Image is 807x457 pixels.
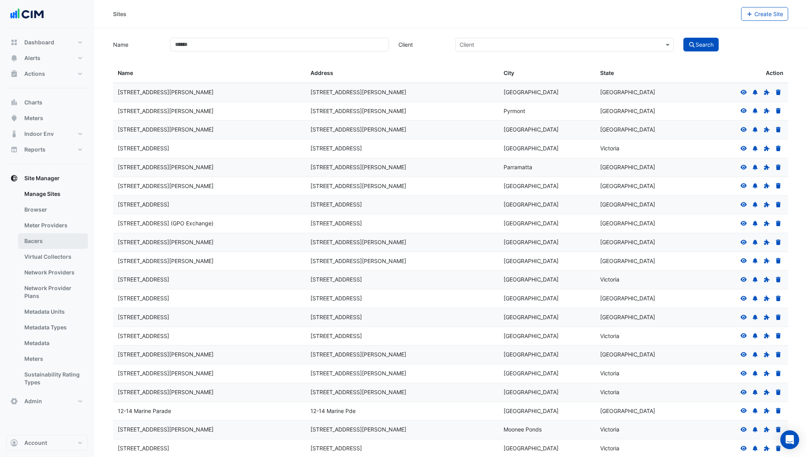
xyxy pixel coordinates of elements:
a: Metadata Types [18,320,88,335]
div: [GEOGRAPHIC_DATA] [504,332,591,341]
div: Pyrmont [504,107,591,116]
div: [STREET_ADDRESS] [310,444,494,453]
a: Delete Site [775,108,782,114]
div: [STREET_ADDRESS][PERSON_NAME] [310,238,494,247]
div: Victoria [600,275,687,284]
a: Metadata Units [18,304,88,320]
div: [GEOGRAPHIC_DATA] [600,238,687,247]
a: Browser [18,202,88,218]
span: Account [24,439,47,447]
span: Name [118,69,133,76]
app-icon: Actions [10,70,18,78]
span: Alerts [24,54,40,62]
div: [STREET_ADDRESS][PERSON_NAME] [118,369,301,378]
div: [GEOGRAPHIC_DATA] [600,350,687,359]
a: Delete Site [775,258,782,264]
span: Action [766,69,783,78]
div: [STREET_ADDRESS] [310,313,494,322]
a: Meters [18,351,88,367]
a: Delete Site [775,220,782,227]
app-icon: Dashboard [10,38,18,46]
label: Name [108,38,165,51]
div: [STREET_ADDRESS] [310,332,494,341]
a: Manage Sites [18,186,88,202]
div: 12-14 Marine Pde [310,407,494,416]
a: Metadata [18,335,88,351]
div: [STREET_ADDRESS][PERSON_NAME] [118,350,301,359]
div: [GEOGRAPHIC_DATA] [504,444,591,453]
span: Reports [24,146,46,154]
app-icon: Charts [10,99,18,106]
div: [GEOGRAPHIC_DATA] [600,107,687,116]
button: Indoor Env [6,126,88,142]
app-icon: Site Manager [10,174,18,182]
a: Delete Site [775,295,782,302]
button: Meters [6,110,88,126]
div: [GEOGRAPHIC_DATA] [504,144,591,153]
div: [GEOGRAPHIC_DATA] [600,407,687,416]
div: [GEOGRAPHIC_DATA] [504,125,591,134]
a: Sustainability Rating Types [18,367,88,390]
div: [STREET_ADDRESS][PERSON_NAME] [118,388,301,397]
div: Victoria [600,444,687,453]
div: Moonee Ponds [504,425,591,434]
div: [GEOGRAPHIC_DATA] [504,257,591,266]
a: Network Providers [18,265,88,280]
a: Delete Site [775,370,782,377]
div: [STREET_ADDRESS] [118,275,301,284]
div: [GEOGRAPHIC_DATA] [504,200,591,209]
div: [STREET_ADDRESS] [310,294,494,303]
div: [STREET_ADDRESS][PERSON_NAME] [310,257,494,266]
div: Victoria [600,144,687,153]
div: [GEOGRAPHIC_DATA] [600,200,687,209]
div: [STREET_ADDRESS][PERSON_NAME] [310,369,494,378]
div: [STREET_ADDRESS] [310,275,494,284]
div: Victoria [600,425,687,434]
div: [STREET_ADDRESS][PERSON_NAME] [118,182,301,191]
button: Admin [6,393,88,409]
a: Delete Site [775,426,782,433]
span: City [504,69,514,76]
a: Delete Site [775,333,782,339]
button: Search [683,38,719,51]
a: Delete Site [775,239,782,245]
app-icon: Meters [10,114,18,122]
a: Bacers [18,233,88,249]
div: [STREET_ADDRESS][PERSON_NAME] [310,425,494,434]
div: [GEOGRAPHIC_DATA] [504,313,591,322]
div: [GEOGRAPHIC_DATA] [504,350,591,359]
div: [STREET_ADDRESS][PERSON_NAME] [310,350,494,359]
span: Charts [24,99,42,106]
div: [STREET_ADDRESS][PERSON_NAME] [310,88,494,97]
app-icon: Alerts [10,54,18,62]
div: [STREET_ADDRESS][PERSON_NAME] [118,163,301,172]
div: [STREET_ADDRESS][PERSON_NAME] [118,125,301,134]
span: Admin [24,397,42,405]
button: Dashboard [6,35,88,50]
button: Alerts [6,50,88,66]
div: [STREET_ADDRESS][PERSON_NAME] [310,388,494,397]
a: Delete Site [775,276,782,283]
a: Delete Site [775,389,782,395]
a: Delete Site [775,408,782,414]
span: State [600,69,614,76]
div: [STREET_ADDRESS][PERSON_NAME] [310,125,494,134]
div: [STREET_ADDRESS] [310,144,494,153]
button: Reports [6,142,88,157]
img: Company Logo [9,6,45,22]
div: [GEOGRAPHIC_DATA] [504,294,591,303]
button: Account [6,435,88,451]
div: [STREET_ADDRESS] [310,200,494,209]
a: Delete Site [775,351,782,358]
div: Victoria [600,332,687,341]
div: Parramatta [504,163,591,172]
div: [STREET_ADDRESS][PERSON_NAME] [310,163,494,172]
a: Delete Site [775,445,782,452]
div: Sites [113,10,126,18]
div: [STREET_ADDRESS] [118,332,301,341]
button: Site Manager [6,170,88,186]
div: Site Manager [6,186,88,393]
span: Site Manager [24,174,60,182]
span: Dashboard [24,38,54,46]
a: Delete Site [775,89,782,95]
